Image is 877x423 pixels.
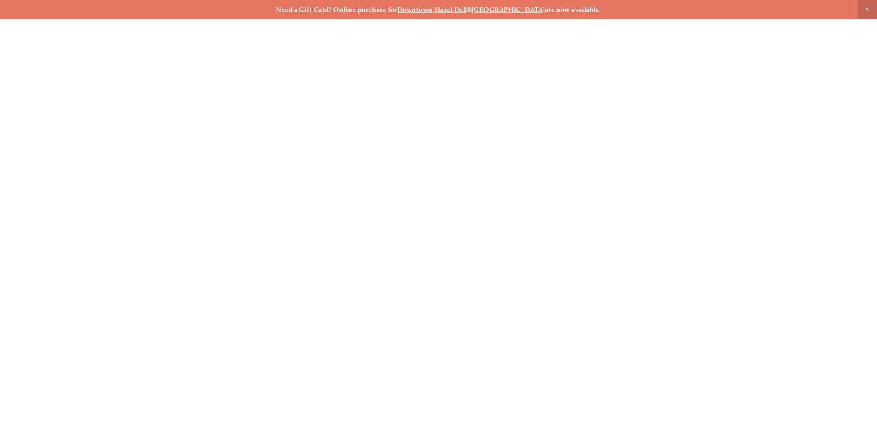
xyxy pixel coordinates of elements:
[397,6,433,14] a: Downtown
[472,6,545,14] a: [GEOGRAPHIC_DATA]
[435,6,467,14] a: Hazel Dell
[276,6,397,14] strong: Need a Gift Card? Online purchase for
[433,6,435,14] strong: ,
[545,6,601,14] strong: are now available.
[467,6,472,14] strong: &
